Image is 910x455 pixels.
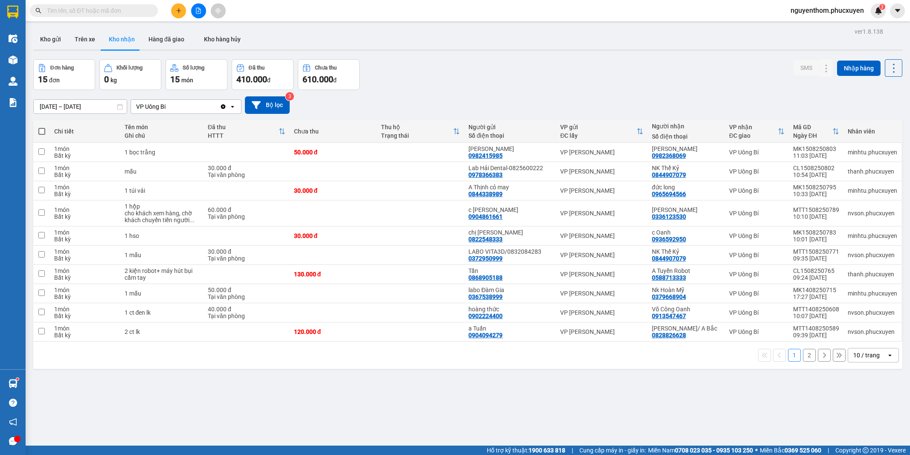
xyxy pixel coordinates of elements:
div: 1 món [54,267,116,274]
div: MK1508250783 [793,229,839,236]
th: Toggle SortBy [556,120,647,143]
div: ĐC giao [729,132,778,139]
div: nvson.phucxuyen [848,210,897,217]
div: chị Duyên [468,229,552,236]
div: 1 món [54,165,116,171]
div: Số điện thoại [468,132,552,139]
div: Mã GD [793,124,832,130]
div: Phạm Thị Sóng [652,145,721,152]
div: 0902224400 [468,313,503,319]
button: aim [211,3,226,18]
div: Bất kỳ [54,152,116,159]
div: minhtu.phucxuyen [848,290,897,297]
div: labo Đàm Gia [468,287,552,293]
button: file-add [191,3,206,18]
div: 10:07 [DATE] [793,313,839,319]
div: 1 món [54,206,116,213]
div: hoàng thức [468,306,552,313]
div: Thu hộ [381,124,453,130]
span: 15 [38,74,47,84]
div: 0844907079 [652,255,686,262]
span: 610.000 [302,74,333,84]
strong: 0369 525 060 [785,447,821,454]
div: 09:39 [DATE] [793,332,839,339]
input: Selected VP Uông Bí. [166,102,167,111]
img: warehouse-icon [9,34,17,43]
div: 1 món [54,248,116,255]
div: Đã thu [249,65,265,71]
div: 1 ct đen lk [125,309,199,316]
div: minhtu.phucxuyen [848,149,897,156]
span: kg [110,77,117,84]
div: mẫu [125,168,199,175]
div: 1 mẫu [125,252,199,258]
div: 0936592950 [652,236,686,243]
div: 0965694566 [652,191,686,197]
div: Người nhận [652,123,721,130]
div: MTT1408250589 [793,325,839,332]
img: icon-new-feature [875,7,882,14]
span: caret-down [894,7,901,14]
button: 1 [788,349,801,362]
div: cho khách xem hàng, chờ khách chuyển tiền người gửi, gọi xác nhận với ng gửi ,, rồi giao [125,210,199,223]
div: 0336123530 [652,213,686,220]
div: VP gửi [560,124,636,130]
div: Võ Công Oanh [652,306,721,313]
div: minhtu.phucxuyen [848,187,897,194]
span: 15 [170,74,180,84]
span: file-add [195,8,201,14]
span: đ [333,77,337,84]
th: Toggle SortBy [789,120,843,143]
button: caret-down [890,3,905,18]
span: 3 [881,4,884,10]
div: Trạng thái [381,132,453,139]
div: 30.000 đ [294,232,373,239]
span: 410.000 [236,74,267,84]
div: VP [PERSON_NAME] [560,149,643,156]
div: Chi tiết [54,128,116,135]
div: 10:01 [DATE] [793,236,839,243]
div: VP Uông Bí [729,149,785,156]
div: VP Uông Bí [136,102,166,111]
div: Tần [468,267,552,274]
span: Cung cấp máy in - giấy in: [579,446,646,455]
div: 1 mẫu [125,290,199,297]
div: VP Uông Bí [729,168,785,175]
div: Chưa thu [315,65,337,71]
div: VP [PERSON_NAME] [560,252,643,258]
div: 60.000 đ [208,206,285,213]
div: 17:27 [DATE] [793,293,839,300]
span: ... [189,217,195,223]
span: Miền Bắc [760,446,821,455]
button: Đã thu410.000đ [232,59,294,90]
div: 2 kiện robot+ máy hút bụi cầm tay [125,267,199,281]
div: đức long [652,184,721,191]
div: Bất kỳ [54,274,116,281]
span: món [181,77,193,84]
div: 0978366383 [468,171,503,178]
span: | [572,446,573,455]
span: nguyenthom.phucxuyen [784,5,871,16]
button: Trên xe [68,29,102,49]
div: VP Uông Bí [729,309,785,316]
div: VP [PERSON_NAME] [560,187,643,194]
div: Bất kỳ [54,191,116,197]
div: 0982415985 [468,152,503,159]
div: 0982368069 [652,152,686,159]
img: warehouse-icon [9,379,17,388]
th: Toggle SortBy [725,120,789,143]
div: 1 bọc trắng [125,149,199,156]
img: logo-vxr [7,6,18,18]
strong: 1900 633 818 [529,447,565,454]
div: Số lượng [183,65,204,71]
div: VP [PERSON_NAME] [560,328,643,335]
div: 0868905188 [468,274,503,281]
button: Chưa thu610.000đ [298,59,360,90]
div: VP Uông Bí [729,187,785,194]
input: Select a date range. [34,100,127,113]
div: 0372950999 [468,255,503,262]
div: 1 món [54,229,116,236]
span: | [828,446,829,455]
span: copyright [863,447,869,453]
div: Bất kỳ [54,313,116,319]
